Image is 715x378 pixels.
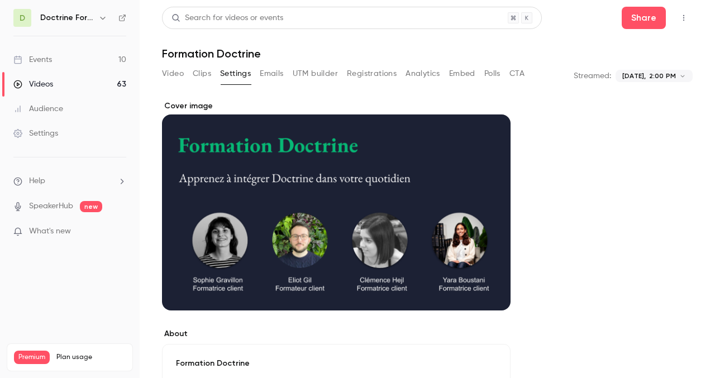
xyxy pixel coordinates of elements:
button: Video [162,65,184,83]
button: Embed [449,65,475,83]
span: [DATE], [622,71,646,81]
span: new [80,201,102,212]
div: Audience [13,103,63,114]
button: Polls [484,65,500,83]
button: Settings [220,65,251,83]
span: 2:00 PM [649,71,676,81]
span: Plan usage [56,353,126,362]
label: About [162,328,511,339]
div: Videos [13,79,53,90]
a: SpeakerHub [29,200,73,212]
button: Emails [260,65,283,83]
h1: Formation Doctrine [162,47,693,60]
button: UTM builder [293,65,338,83]
button: Top Bar Actions [675,9,693,27]
button: CTA [509,65,525,83]
button: Share [622,7,666,29]
button: Registrations [347,65,397,83]
h6: Doctrine Formation Corporate [40,12,94,23]
span: Help [29,175,45,187]
section: Cover image [162,101,511,310]
div: Events [13,54,52,65]
li: help-dropdown-opener [13,175,126,187]
label: Cover image [162,101,511,112]
button: Clips [193,65,211,83]
iframe: Noticeable Trigger [113,227,126,237]
p: Streamed: [574,70,611,82]
div: Settings [13,128,58,139]
span: D [20,12,25,24]
p: Formation Doctrine [176,358,497,369]
button: Analytics [406,65,440,83]
span: Premium [14,351,50,364]
div: Search for videos or events [171,12,283,24]
span: What's new [29,226,71,237]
